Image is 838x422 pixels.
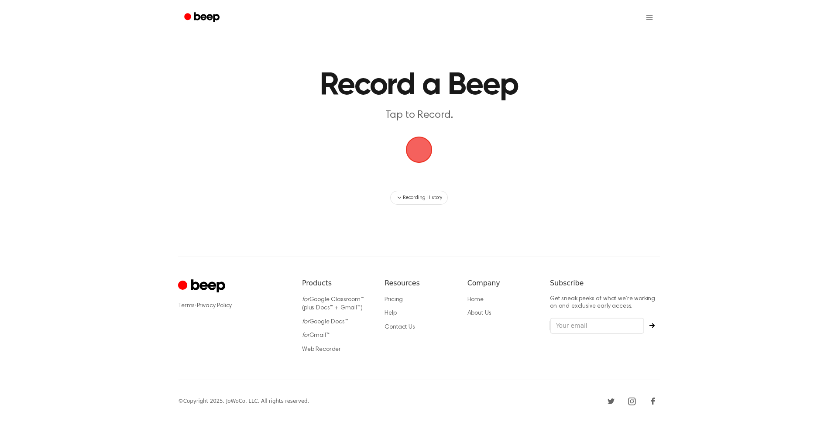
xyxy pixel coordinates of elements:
a: Terms [178,303,195,309]
span: Recording History [403,194,442,202]
a: forGoogle Classroom™ (plus Docs™ + Gmail™) [302,297,364,312]
h6: Subscribe [550,278,660,288]
p: Get sneak peeks of what we’re working on and exclusive early access. [550,295,660,311]
i: for [302,319,309,325]
input: Your email [550,318,644,334]
button: Subscribe [644,323,660,328]
p: Tap to Record. [251,108,587,123]
i: for [302,297,309,303]
a: Home [467,297,484,303]
a: Cruip [178,278,227,295]
h6: Company [467,278,536,288]
a: Instagram [625,394,639,408]
div: © Copyright 2025, JoWoCo, LLC. All rights reserved. [178,397,309,405]
a: forGoogle Docs™ [302,319,348,325]
h6: Resources [385,278,453,288]
div: · [178,302,288,310]
a: About Us [467,310,491,316]
a: Twitter [604,394,618,408]
a: Pricing [385,297,403,303]
a: Beep [178,9,227,26]
a: Contact Us [385,324,415,330]
button: Open menu [639,7,660,28]
a: Privacy Policy [197,303,232,309]
a: Facebook [646,394,660,408]
img: Beep Logo [406,137,432,163]
i: for [302,333,309,339]
h6: Products [302,278,371,288]
a: forGmail™ [302,333,330,339]
h1: Record a Beep [196,70,642,101]
button: Recording History [390,191,448,205]
a: Help [385,310,396,316]
a: Web Recorder [302,347,341,353]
